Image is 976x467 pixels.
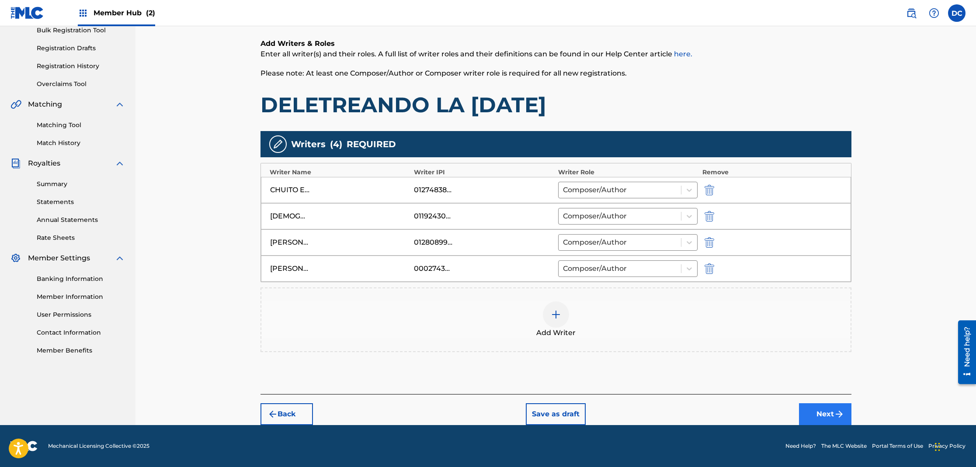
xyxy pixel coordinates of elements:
[925,4,943,22] div: Help
[952,317,976,387] iframe: Resource Center
[705,263,714,274] img: 12a2ab48e56ec057fbd8.svg
[37,180,125,189] a: Summary
[799,403,851,425] button: Next
[37,346,125,355] a: Member Benefits
[37,328,125,337] a: Contact Information
[37,310,125,319] a: User Permissions
[78,8,88,18] img: Top Rightsholders
[536,328,576,338] span: Add Writer
[115,253,125,263] img: expand
[115,158,125,169] img: expand
[115,99,125,110] img: expand
[260,38,851,49] h6: Add Writers & Roles
[10,99,21,110] img: Matching
[705,237,714,248] img: 12a2ab48e56ec057fbd8.svg
[906,8,917,18] img: search
[37,80,125,89] a: Overclaims Tool
[37,121,125,130] a: Matching Tool
[37,197,125,207] a: Statements
[821,442,867,450] a: The MLC Website
[872,442,923,450] a: Portal Terms of Use
[347,138,396,151] span: REQUIRED
[674,50,692,58] a: here.
[10,158,21,169] img: Royalties
[932,425,976,467] iframe: Chat Widget
[526,403,586,425] button: Save as draft
[267,409,278,419] img: 7ee5dd4eb1f8a8e3ef2f.svg
[260,69,627,77] span: Please note: At least one Composer/Author or Composer writer role is required for all new registr...
[273,139,283,149] img: writers
[551,309,561,320] img: add
[260,50,692,58] span: Enter all writer(s) and their roles. A full list of writer roles and their definitions can be fou...
[28,99,62,110] span: Matching
[948,4,966,22] div: User Menu
[785,442,816,450] a: Need Help?
[291,138,326,151] span: Writers
[10,441,38,451] img: logo
[10,7,44,19] img: MLC Logo
[928,442,966,450] a: Privacy Policy
[94,8,155,18] span: Member Hub
[37,138,125,148] a: Match History
[37,233,125,242] a: Rate Sheets
[37,215,125,225] a: Annual Statements
[270,168,410,177] div: Writer Name
[705,211,714,221] img: 12a2ab48e56ec057fbd8.svg
[330,138,342,151] span: ( 4 )
[37,44,125,53] a: Registration Drafts
[935,434,940,460] div: Drag
[929,8,939,18] img: help
[28,158,60,169] span: Royalties
[260,92,851,118] h1: DELETREANDO LA [DATE]
[834,409,844,419] img: f7272a7cc735f4ea7f67.svg
[702,168,842,177] div: Remove
[48,442,149,450] span: Mechanical Licensing Collective © 2025
[37,62,125,71] a: Registration History
[37,26,125,35] a: Bulk Registration Tool
[260,403,313,425] button: Back
[558,168,698,177] div: Writer Role
[37,274,125,284] a: Banking Information
[28,253,90,263] span: Member Settings
[37,292,125,301] a: Member Information
[146,9,155,17] span: (2)
[10,253,21,263] img: Member Settings
[414,168,554,177] div: Writer IPI
[903,4,920,22] a: Public Search
[705,185,714,195] img: 12a2ab48e56ec057fbd8.svg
